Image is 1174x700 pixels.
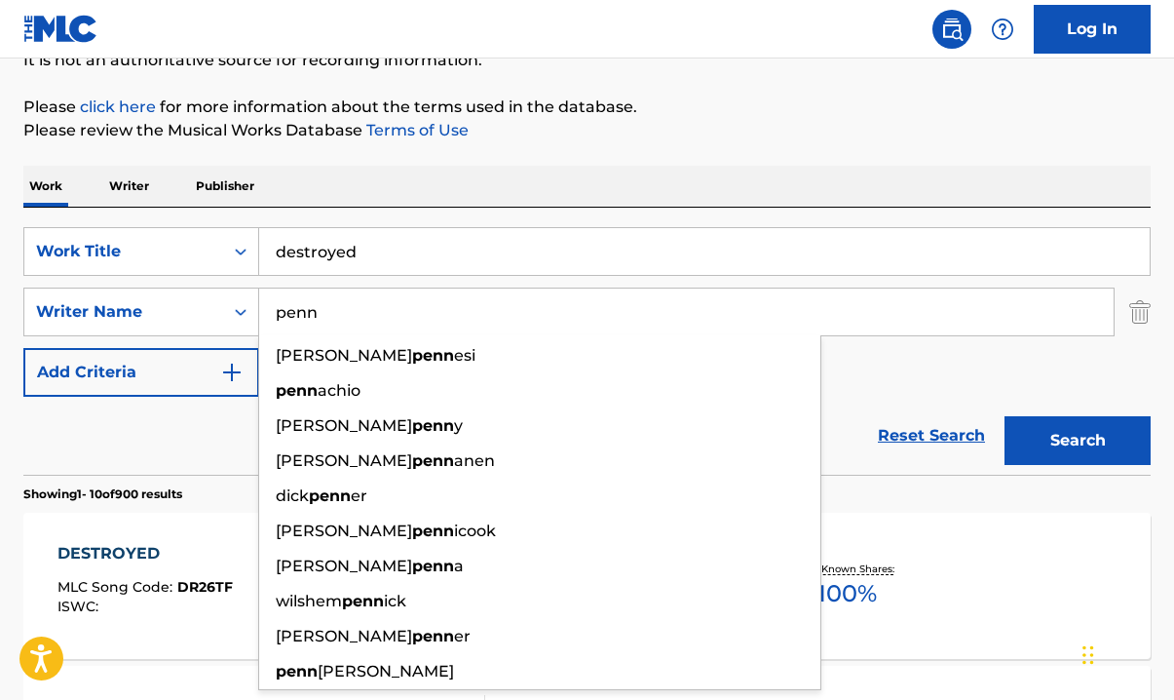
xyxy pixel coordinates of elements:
[384,592,406,610] span: ick
[276,451,412,470] span: [PERSON_NAME]
[276,346,412,365] span: [PERSON_NAME]
[103,166,155,207] p: Writer
[309,486,351,505] strong: penn
[412,627,454,645] strong: penn
[454,346,475,365] span: esi
[1077,606,1174,700] iframe: Chat Widget
[36,240,211,263] div: Work Title
[23,15,98,43] img: MLC Logo
[342,592,384,610] strong: penn
[220,361,244,384] img: 9d2ae6d4665cec9f34b9.svg
[454,451,495,470] span: anen
[36,300,211,324] div: Writer Name
[276,381,318,400] strong: penn
[817,576,877,611] span: 100 %
[1034,5,1151,54] a: Log In
[412,416,454,435] strong: penn
[276,627,412,645] span: [PERSON_NAME]
[23,348,259,397] button: Add Criteria
[1004,416,1151,465] button: Search
[23,227,1151,475] form: Search Form
[412,557,454,575] strong: penn
[1129,288,1151,336] img: Delete Criterion
[983,10,1022,49] div: Help
[276,416,412,435] span: [PERSON_NAME]
[318,381,360,400] span: achio
[23,166,68,207] p: Work
[57,598,103,615] span: ISWC :
[940,18,964,41] img: search
[276,557,412,575] span: [PERSON_NAME]
[57,542,233,565] div: DESTROYED
[991,18,1014,41] img: help
[454,522,496,540] span: icook
[190,166,260,207] p: Publisher
[276,522,412,540] span: [PERSON_NAME]
[276,662,318,681] strong: penn
[276,592,342,610] span: wilshem
[23,513,1151,659] a: DESTROYEDMLC Song Code:DR26TFISWC:Writers (2)[PERSON_NAME], [PERSON_NAME] [PERSON_NAME]Recording ...
[932,10,971,49] a: Public Search
[57,578,177,596] span: MLC Song Code :
[454,627,471,645] span: er
[23,96,1151,119] p: Please for more information about the terms used in the database.
[23,119,1151,142] p: Please review the Musical Works Database
[23,49,1151,72] p: It is not an authoritative source for recording information.
[412,451,454,470] strong: penn
[795,562,899,576] p: Total Known Shares:
[351,486,367,505] span: er
[412,522,454,540] strong: penn
[454,416,463,435] span: y
[412,346,454,365] strong: penn
[1082,626,1094,684] div: Drag
[868,414,995,457] a: Reset Search
[23,486,182,503] p: Showing 1 - 10 of 900 results
[454,557,464,575] span: a
[362,121,469,139] a: Terms of Use
[80,97,156,116] a: click here
[318,662,454,681] span: [PERSON_NAME]
[276,486,309,505] span: dick
[177,578,233,596] span: DR26TF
